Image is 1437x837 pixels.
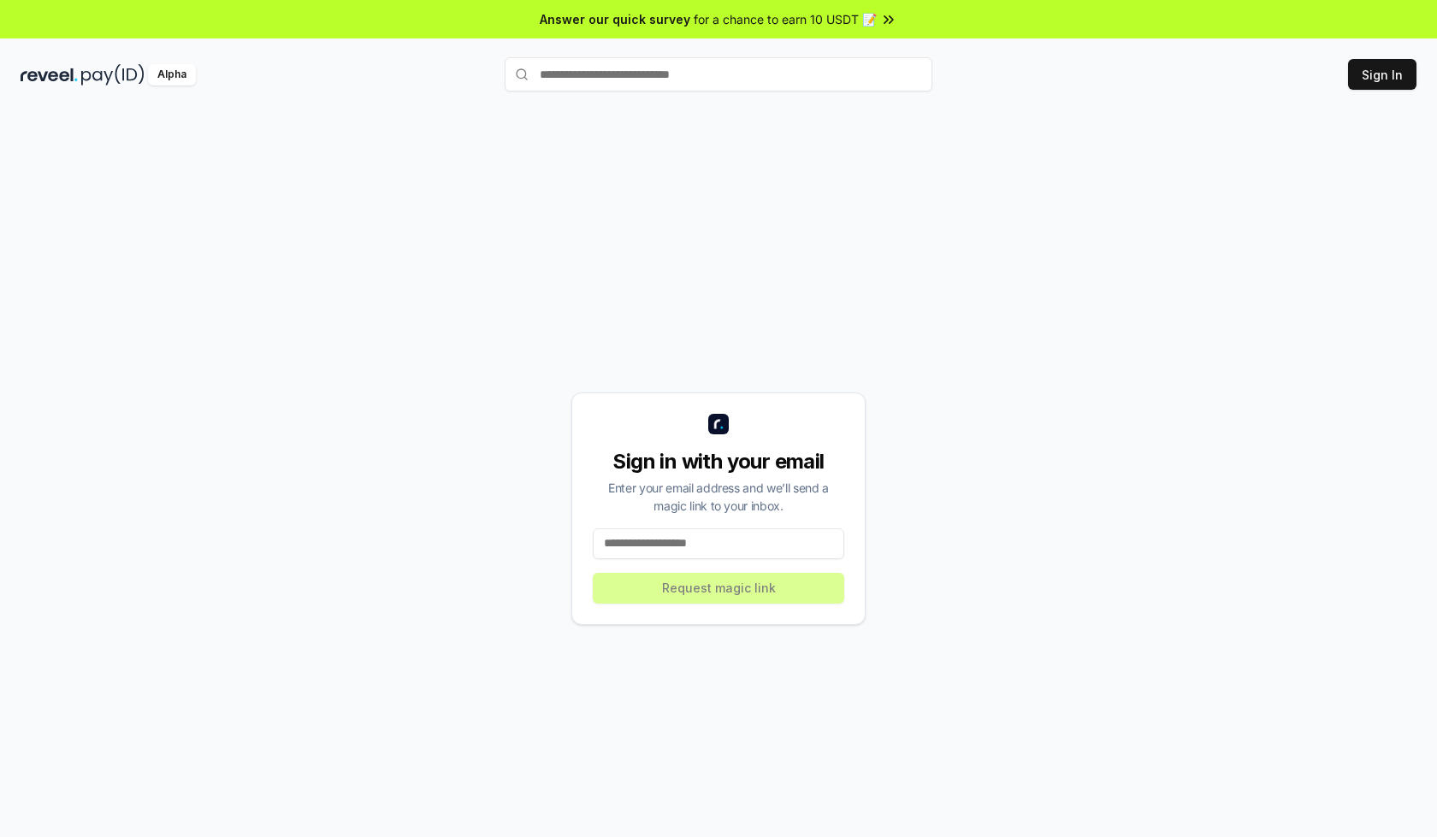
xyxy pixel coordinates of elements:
[593,479,844,515] div: Enter your email address and we’ll send a magic link to your inbox.
[1348,59,1416,90] button: Sign In
[81,64,145,85] img: pay_id
[694,10,877,28] span: for a chance to earn 10 USDT 📝
[708,414,729,434] img: logo_small
[593,448,844,475] div: Sign in with your email
[148,64,196,85] div: Alpha
[540,10,690,28] span: Answer our quick survey
[21,64,78,85] img: reveel_dark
